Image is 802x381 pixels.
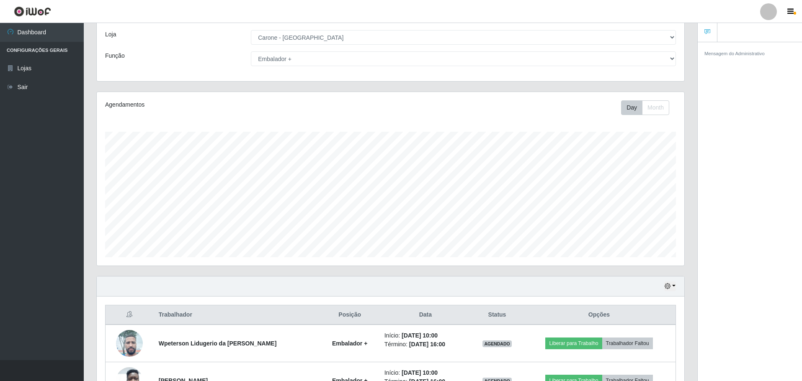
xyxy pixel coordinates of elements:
[379,305,472,325] th: Data
[523,305,676,325] th: Opções
[621,100,676,115] div: Toolbar with button groups
[105,30,116,39] label: Loja
[602,338,653,349] button: Trabalhador Faltou
[545,338,602,349] button: Liberar para Trabalho
[159,340,277,347] strong: Wpeterson Lidugerio da [PERSON_NAME]
[704,51,765,56] small: Mensagem do Administrativo
[154,305,320,325] th: Trabalhador
[384,331,467,340] li: Início:
[482,340,512,347] span: AGENDADO
[14,6,51,17] img: CoreUI Logo
[105,51,125,60] label: Função
[332,340,367,347] strong: Embalador +
[409,341,445,348] time: [DATE] 16:00
[621,100,669,115] div: First group
[472,305,523,325] th: Status
[642,100,669,115] button: Month
[105,100,335,109] div: Agendamentos
[320,305,379,325] th: Posição
[384,368,467,377] li: Início:
[402,369,438,376] time: [DATE] 10:00
[402,332,438,339] time: [DATE] 10:00
[621,100,642,115] button: Day
[116,325,143,361] img: 1746027724956.jpeg
[384,340,467,349] li: Término:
